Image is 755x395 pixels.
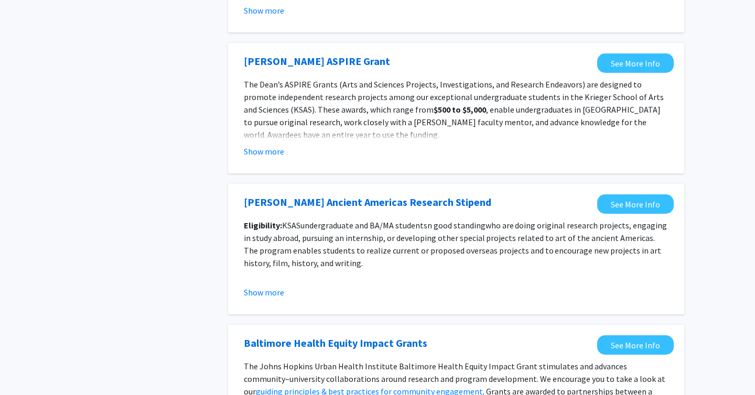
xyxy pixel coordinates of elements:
a: Opens in a new tab [597,335,674,355]
a: Opens in a new tab [244,335,427,351]
a: Opens in a new tab [597,194,674,214]
a: Opens in a new tab [244,194,491,210]
strong: Eligibility: [244,220,282,231]
p: KSAS n good standing [244,219,668,269]
button: Show more [244,286,284,299]
a: Opens in a new tab [597,53,674,73]
button: Show more [244,4,284,17]
p: The Dean’s ASPIRE Grants (Arts and Sciences Projects, Investigations, and Research Endeavors) are... [244,78,668,141]
button: Show more [244,145,284,158]
a: Opens in a new tab [244,53,390,69]
span: undergraduate and BA/MA students [300,220,427,231]
strong: $500 to $5,000 [434,104,486,115]
iframe: Chat [8,348,45,387]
